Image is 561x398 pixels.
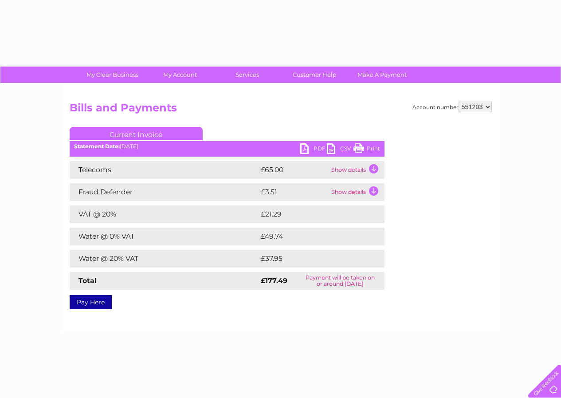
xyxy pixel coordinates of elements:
td: Water @ 0% VAT [70,228,259,245]
a: My Account [143,67,216,83]
td: Show details [329,161,384,179]
a: Pay Here [70,295,112,309]
b: Statement Date: [74,143,120,150]
a: Services [211,67,284,83]
td: VAT @ 20% [70,205,259,223]
td: £65.00 [259,161,329,179]
a: Customer Help [278,67,351,83]
a: Print [353,143,380,156]
td: Telecoms [70,161,259,179]
div: Account number [412,102,492,112]
td: Show details [329,183,384,201]
h2: Bills and Payments [70,102,492,118]
td: Fraud Defender [70,183,259,201]
td: Payment will be taken on or around [DATE] [296,272,384,290]
div: [DATE] [70,143,384,150]
a: Current Invoice [70,127,203,140]
a: My Clear Business [76,67,149,83]
a: CSV [327,143,353,156]
strong: £177.49 [261,276,287,285]
td: Water @ 20% VAT [70,250,259,268]
a: Make A Payment [345,67,419,83]
strong: Total [78,276,97,285]
td: £21.29 [259,205,366,223]
td: £3.51 [259,183,329,201]
td: £37.95 [259,250,366,268]
a: PDF [300,143,327,156]
td: £49.74 [259,228,366,245]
